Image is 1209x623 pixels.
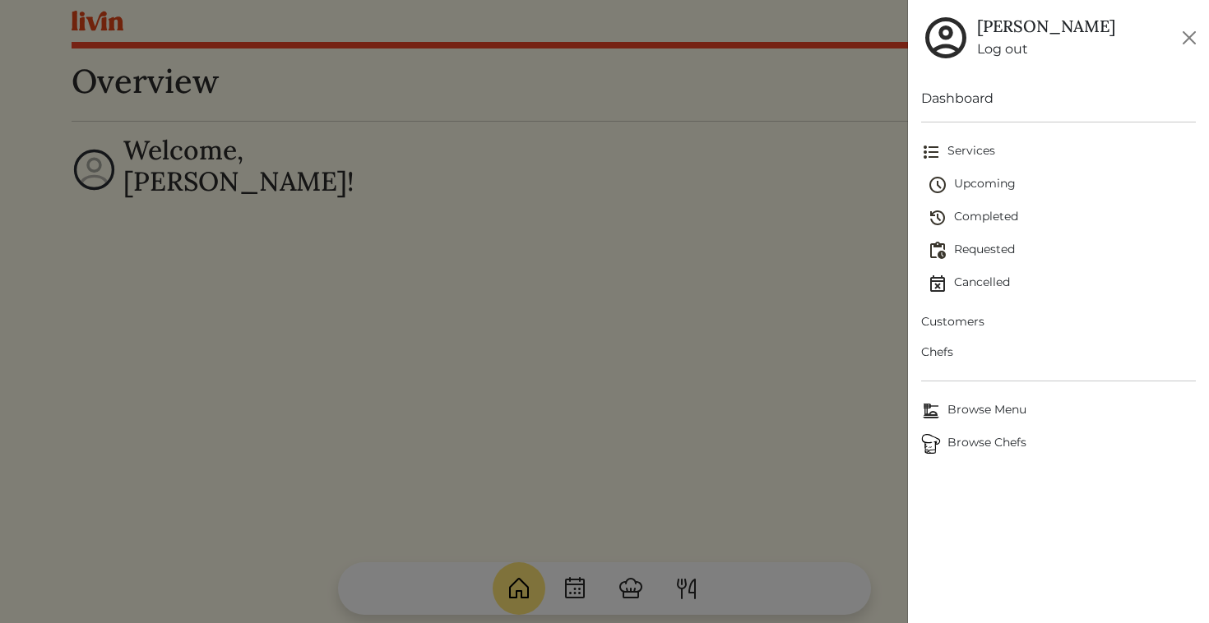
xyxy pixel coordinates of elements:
img: schedule-fa401ccd6b27cf58db24c3bb5584b27dcd8bd24ae666a918e1c6b4ae8c451a22.svg [928,175,947,195]
a: Dashboard [921,89,1197,108]
span: Chefs [921,344,1197,361]
img: format_list_bulleted-ebc7f0161ee23162107b508e562e81cd567eeab2455044221954b09d19068e74.svg [921,142,941,162]
a: Requested [928,234,1197,267]
img: Browse Menu [921,401,941,421]
img: pending_actions-fd19ce2ea80609cc4d7bbea353f93e2f363e46d0f816104e4e0650fdd7f915cf.svg [928,241,947,261]
a: Log out [977,39,1115,59]
span: Services [921,142,1197,162]
h5: [PERSON_NAME] [977,16,1115,36]
span: Cancelled [928,274,1197,293]
span: Browse Menu [921,401,1197,421]
a: Browse MenuBrowse Menu [921,395,1197,427]
a: Upcoming [928,168,1197,201]
img: history-2b446bceb7e0f53b931186bf4c1776ac458fe31ad3b688388ec82af02103cd45.svg [928,208,947,228]
img: user_account-e6e16d2ec92f44fc35f99ef0dc9cddf60790bfa021a6ecb1c896eb5d2907b31c.svg [921,13,970,62]
span: Upcoming [928,175,1197,195]
span: Customers [921,313,1197,330]
a: Cancelled [928,267,1197,300]
img: event_cancelled-67e280bd0a9e072c26133efab016668ee6d7272ad66fa3c7eb58af48b074a3a4.svg [928,274,947,293]
a: ChefsBrowse Chefs [921,427,1197,460]
a: Customers [921,307,1197,337]
button: Close [1176,25,1202,51]
img: Browse Chefs [921,434,941,454]
a: Chefs [921,337,1197,367]
a: Services [921,136,1197,168]
span: Requested [928,241,1197,261]
span: Browse Chefs [921,434,1197,454]
a: Completed [928,201,1197,234]
span: Completed [928,208,1197,228]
